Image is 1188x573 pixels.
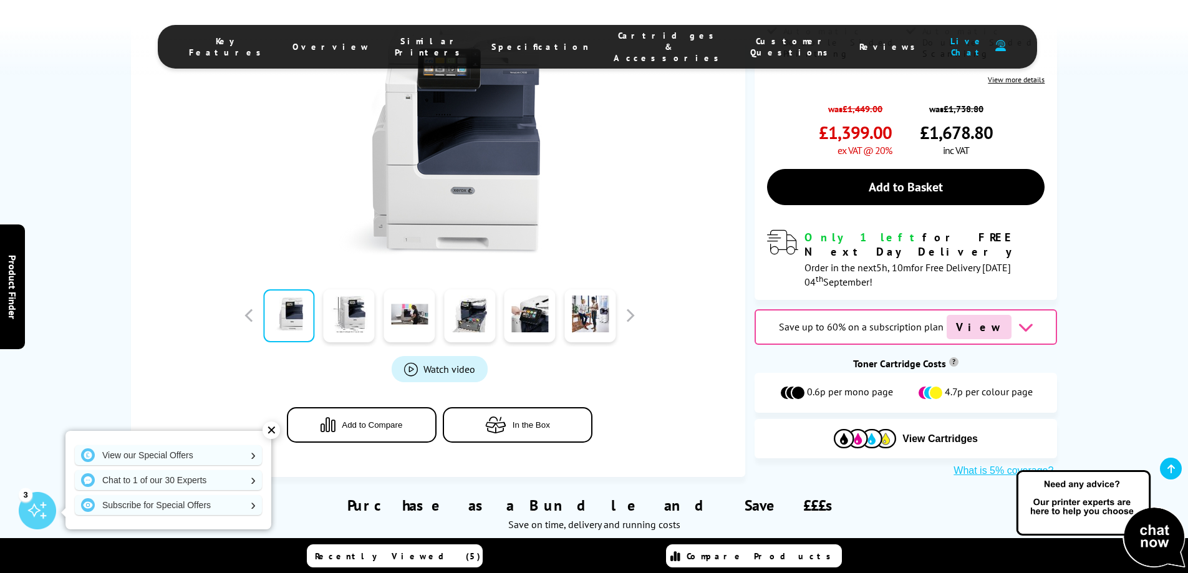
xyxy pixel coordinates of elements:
sup: Cost per page [949,357,959,367]
span: View [947,315,1012,339]
span: View Cartridges [902,433,978,445]
img: Xerox VersaLink C7020DN [317,15,562,259]
a: Compare Products [666,544,842,567]
a: Chat to 1 of our 30 Experts [75,470,262,490]
span: Order in the next for Free Delivery [DATE] 04 September! [804,261,1011,288]
span: was [920,97,993,115]
a: Recently Viewed (5) [307,544,483,567]
span: Watch video [423,363,475,375]
span: Key Features [189,36,268,58]
span: Cartridges & Accessories [614,30,725,64]
strike: £1,449.00 [843,103,882,115]
div: modal_delivery [767,230,1045,287]
span: inc VAT [943,144,969,156]
span: Customer Questions [750,36,834,58]
strike: £1,738.80 [944,103,983,115]
span: Recently Viewed (5) [315,551,481,562]
span: Save up to 60% on a subscription plan [779,320,944,333]
span: ex VAT @ 20% [838,144,892,156]
span: 4.7p per colour page [945,385,1033,400]
span: Similar Printers [395,36,466,58]
span: 5h, 10m [876,261,911,274]
div: for FREE Next Day Delivery [804,230,1045,259]
span: was [819,97,892,115]
img: Cartridges [834,429,896,448]
span: Overview [292,41,370,52]
a: View our Special Offers [75,445,262,465]
a: Product_All_Videos [392,356,488,382]
button: Add to Compare [287,407,437,443]
div: 3 [19,488,32,501]
span: Add to Compare [342,420,402,430]
a: Subscribe for Special Offers [75,495,262,515]
button: In the Box [443,407,592,443]
span: Reviews [859,41,922,52]
span: £1,678.80 [920,121,993,144]
div: Toner Cartridge Costs [755,357,1057,370]
a: Add to Basket [767,169,1045,205]
span: Specification [491,41,589,52]
div: ✕ [263,421,280,439]
span: Live Chat [947,36,989,58]
a: View more details [988,75,1045,84]
span: Product Finder [6,254,19,319]
img: user-headset-duotone.svg [995,40,1006,52]
div: Purchase as a Bundle and Save £££s [131,477,1058,537]
div: Save on time, delivery and running costs [147,518,1042,531]
button: View Cartridges [764,428,1048,449]
span: £1,399.00 [819,121,892,144]
span: Compare Products [687,551,838,562]
span: Only 1 left [804,230,922,244]
span: 0.6p per mono page [807,385,893,400]
button: What is 5% coverage? [950,465,1057,477]
img: Open Live Chat window [1013,468,1188,571]
sup: th [816,273,823,284]
span: In the Box [513,420,550,430]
